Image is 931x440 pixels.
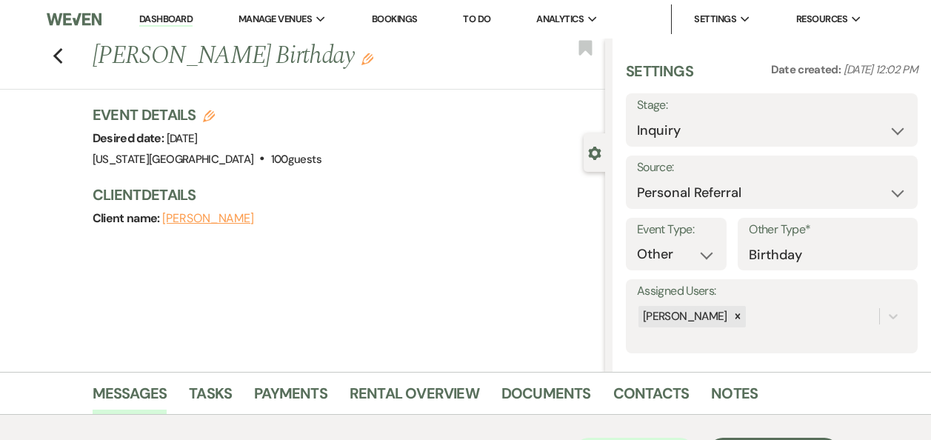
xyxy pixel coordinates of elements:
[626,61,693,93] h3: Settings
[588,145,601,159] button: Close lead details
[638,306,730,327] div: [PERSON_NAME]
[189,381,232,414] a: Tasks
[350,381,479,414] a: Rental Overview
[844,62,918,77] span: [DATE] 12:02 PM
[271,152,321,167] span: 100 guests
[637,219,715,241] label: Event Type:
[536,12,584,27] span: Analytics
[501,381,591,414] a: Documents
[47,4,101,35] img: Weven Logo
[167,131,198,146] span: [DATE]
[613,381,690,414] a: Contacts
[254,381,327,414] a: Payments
[93,104,321,125] h3: Event Details
[93,381,167,414] a: Messages
[93,39,497,74] h1: [PERSON_NAME] Birthday
[93,210,163,226] span: Client name:
[162,213,254,224] button: [PERSON_NAME]
[711,381,758,414] a: Notes
[361,52,373,65] button: Edit
[749,219,907,241] label: Other Type*
[637,95,907,116] label: Stage:
[796,12,847,27] span: Resources
[463,13,490,25] a: To Do
[771,62,844,77] span: Date created:
[637,157,907,179] label: Source:
[372,13,418,25] a: Bookings
[139,13,193,27] a: Dashboard
[93,152,254,167] span: [US_STATE][GEOGRAPHIC_DATA]
[238,12,312,27] span: Manage Venues
[93,130,167,146] span: Desired date:
[637,281,907,302] label: Assigned Users:
[93,184,591,205] h3: Client Details
[694,12,736,27] span: Settings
